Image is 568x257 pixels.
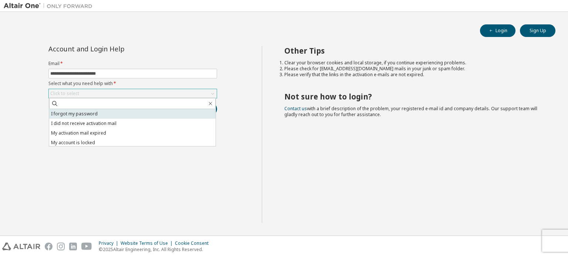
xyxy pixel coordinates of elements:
div: Privacy [99,240,121,246]
img: Altair One [4,2,96,10]
img: instagram.svg [57,243,65,250]
img: youtube.svg [81,243,92,250]
label: Select what you need help with [48,81,217,87]
li: Clear your browser cookies and local storage, if you continue experiencing problems. [284,60,542,66]
button: Login [480,24,515,37]
div: Click to select [50,91,79,97]
div: Account and Login Help [48,46,183,52]
h2: Other Tips [284,46,542,55]
div: Website Terms of Use [121,240,175,246]
p: © 2025 Altair Engineering, Inc. All Rights Reserved. [99,246,213,253]
button: Sign Up [520,24,555,37]
h2: Not sure how to login? [284,92,542,101]
li: I forgot my password [49,109,216,119]
li: Please verify that the links in the activation e-mails are not expired. [284,72,542,78]
div: Cookie Consent [175,240,213,246]
span: with a brief description of the problem, your registered e-mail id and company details. Our suppo... [284,105,537,118]
img: linkedin.svg [69,243,77,250]
a: Contact us [284,105,307,112]
img: altair_logo.svg [2,243,40,250]
div: Click to select [49,89,217,98]
label: Email [48,61,217,67]
img: facebook.svg [45,243,53,250]
li: Please check for [EMAIL_ADDRESS][DOMAIN_NAME] mails in your junk or spam folder. [284,66,542,72]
